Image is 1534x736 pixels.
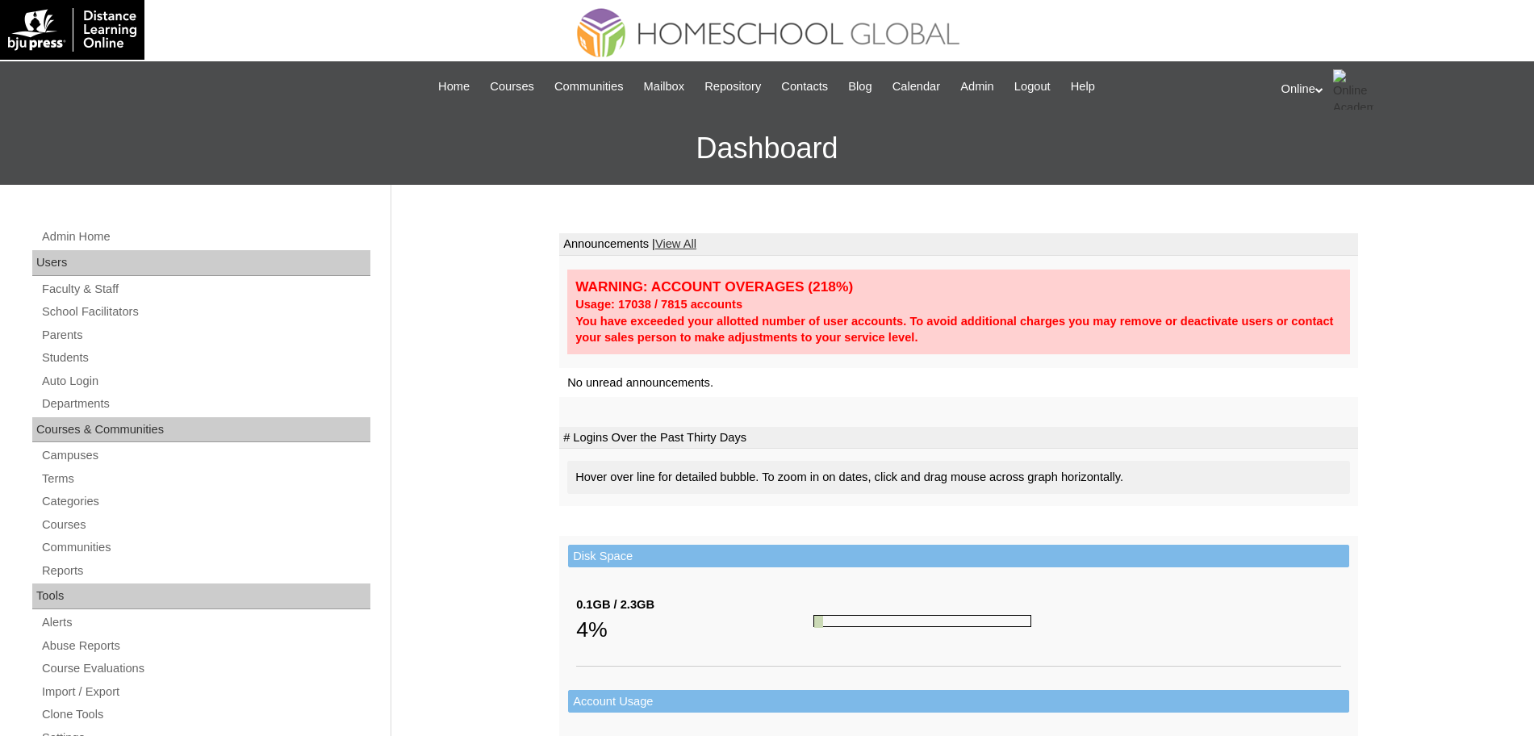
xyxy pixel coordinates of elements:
[568,690,1349,713] td: Account Usage
[575,278,1342,296] div: WARNING: ACCOUNT OVERAGES (218%)
[40,491,370,512] a: Categories
[655,237,696,250] a: View All
[644,77,685,96] span: Mailbox
[40,537,370,558] a: Communities
[559,427,1358,450] td: # Logins Over the Past Thirty Days
[952,77,1002,96] a: Admin
[32,250,370,276] div: Users
[559,368,1358,398] td: No unread announcements.
[1333,69,1373,110] img: Online Academy
[40,682,370,702] a: Import / Export
[1063,77,1103,96] a: Help
[576,613,813,646] div: 4%
[40,469,370,489] a: Terms
[704,77,761,96] span: Repository
[559,233,1358,256] td: Announcements |
[40,515,370,535] a: Courses
[960,77,994,96] span: Admin
[840,77,880,96] a: Blog
[567,461,1350,494] div: Hover over line for detailed bubble. To zoom in on dates, click and drag mouse across graph horiz...
[636,77,693,96] a: Mailbox
[8,8,136,52] img: logo-white.png
[8,112,1526,185] h3: Dashboard
[848,77,871,96] span: Blog
[40,279,370,299] a: Faculty & Staff
[40,302,370,322] a: School Facilitators
[781,77,828,96] span: Contacts
[430,77,478,96] a: Home
[482,77,542,96] a: Courses
[773,77,836,96] a: Contacts
[40,227,370,247] a: Admin Home
[575,313,1342,346] div: You have exceeded your allotted number of user accounts. To avoid additional charges you may remo...
[546,77,632,96] a: Communities
[1071,77,1095,96] span: Help
[40,394,370,414] a: Departments
[40,613,370,633] a: Alerts
[40,371,370,391] a: Auto Login
[40,705,370,725] a: Clone Tools
[40,348,370,368] a: Students
[568,545,1349,568] td: Disk Space
[575,298,742,311] strong: Usage: 17038 / 7815 accounts
[892,77,940,96] span: Calendar
[40,659,370,679] a: Course Evaluations
[40,445,370,466] a: Campuses
[40,561,370,581] a: Reports
[32,417,370,443] div: Courses & Communities
[554,77,624,96] span: Communities
[696,77,769,96] a: Repository
[1281,69,1519,110] div: Online
[40,636,370,656] a: Abuse Reports
[1006,77,1059,96] a: Logout
[884,77,948,96] a: Calendar
[438,77,470,96] span: Home
[576,596,813,613] div: 0.1GB / 2.3GB
[1014,77,1051,96] span: Logout
[490,77,534,96] span: Courses
[32,583,370,609] div: Tools
[40,325,370,345] a: Parents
